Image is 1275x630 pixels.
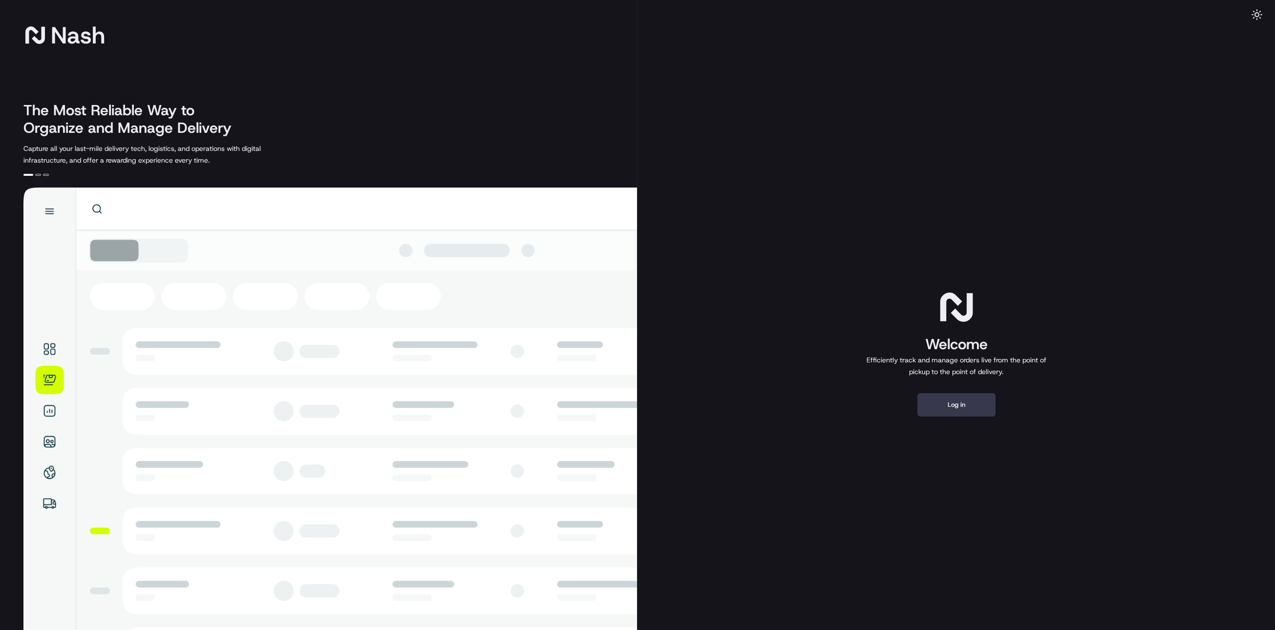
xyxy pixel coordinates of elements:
span: Nash [51,25,105,45]
p: Capture all your last-mile delivery tech, logistics, and operations with digital infrastructure, ... [23,143,305,166]
p: Efficiently track and manage orders live from the point of pickup to the point of delivery. [863,354,1050,378]
button: Log in [917,393,996,417]
h1: Welcome [863,335,1050,354]
h2: The Most Reliable Way to Organize and Manage Delivery [23,102,242,137]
